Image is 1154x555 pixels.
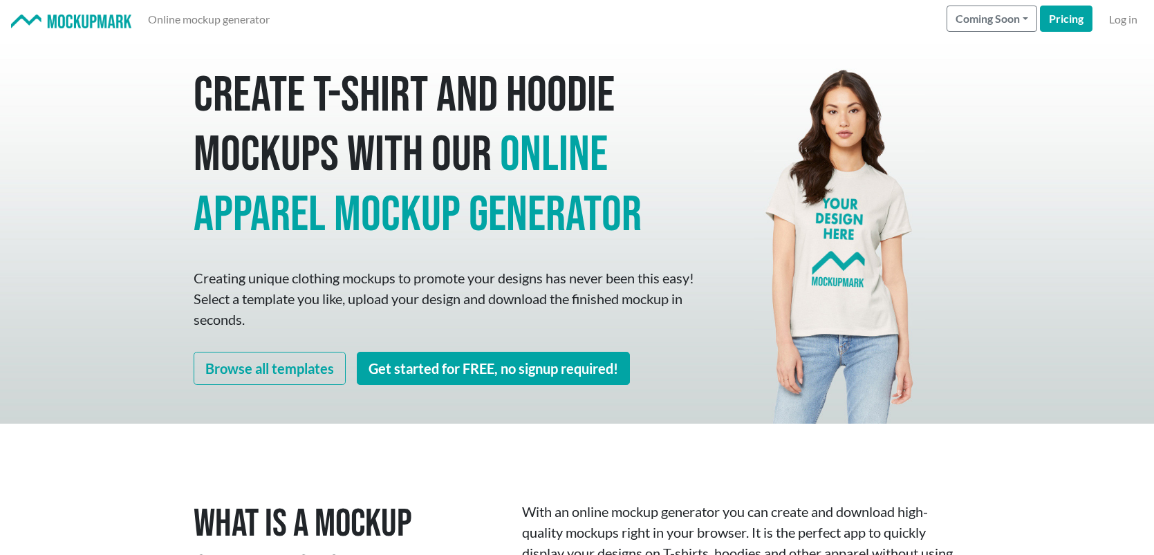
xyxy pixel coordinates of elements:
a: Pricing [1040,6,1092,32]
img: Mockup Mark hero - your design here [754,39,926,424]
a: Online mockup generator [142,6,275,33]
p: Creating unique clothing mockups to promote your designs has never been this easy! Select a templ... [194,267,698,330]
a: Log in [1104,6,1143,33]
img: Mockup Mark [11,15,131,29]
h1: Create T-shirt and hoodie mockups with our [194,66,698,245]
span: online apparel mockup generator [194,125,642,245]
button: Coming Soon [947,6,1037,32]
a: Browse all templates [194,352,346,385]
a: Get started for FREE, no signup required! [357,352,630,385]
